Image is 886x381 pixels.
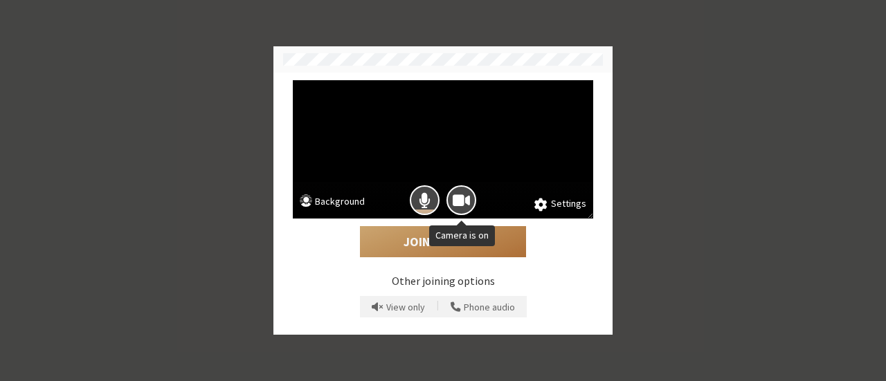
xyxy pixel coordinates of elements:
[437,298,439,316] span: |
[464,302,515,313] span: Phone audio
[534,196,586,212] button: Settings
[446,185,476,215] button: Camera is on
[367,296,430,318] button: Prevent echo when there is already an active mic and speaker in the room.
[300,194,365,212] button: Background
[360,226,526,258] button: Join Meeting
[410,185,440,215] button: Mic is on
[446,296,520,318] button: Use your phone for mic and speaker while you view the meeting on this device.
[293,272,593,289] p: Other joining options
[386,302,425,313] span: View only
